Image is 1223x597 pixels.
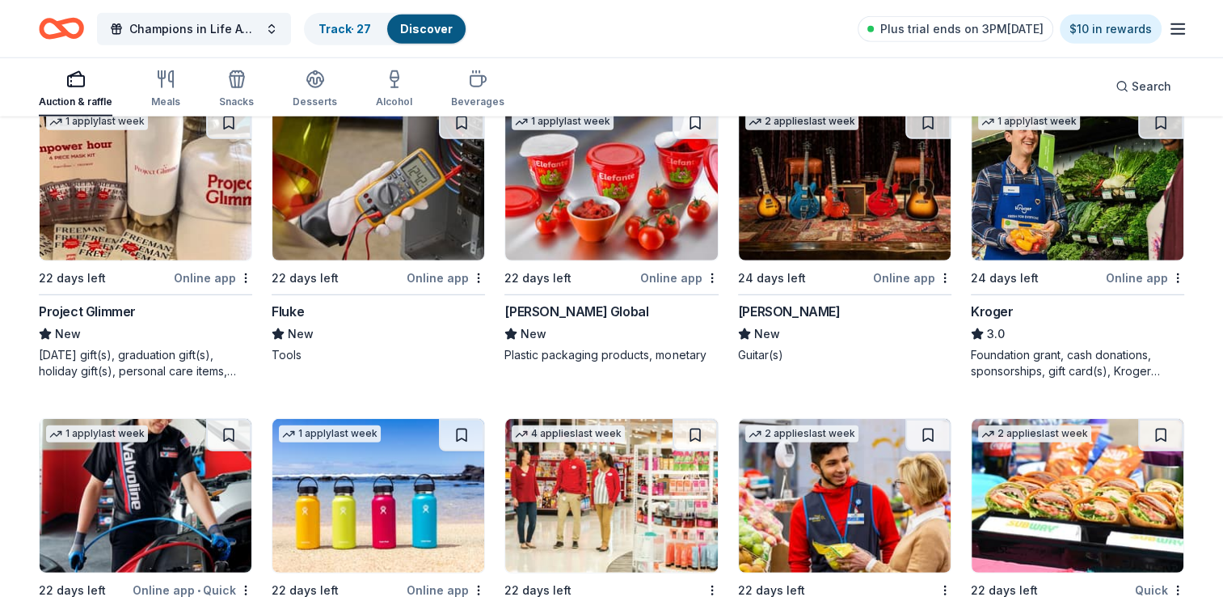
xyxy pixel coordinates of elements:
[739,419,951,573] img: Image for Walmart
[318,22,371,36] a: Track· 27
[873,268,951,288] div: Online app
[504,269,571,288] div: 22 days left
[39,63,112,116] button: Auction & raffle
[288,324,314,344] span: New
[971,347,1184,379] div: Foundation grant, cash donations, sponsorships, gift card(s), Kroger products
[376,95,412,108] div: Alcohol
[504,302,648,321] div: [PERSON_NAME] Global
[1060,15,1162,44] a: $10 in rewards
[304,13,467,45] button: Track· 27Discover
[39,269,106,288] div: 22 days left
[129,19,259,39] span: Champions in Life Awards Dinner & Fundraiser
[640,268,719,288] div: Online app
[971,106,1184,379] a: Image for Kroger1 applylast week24 days leftOnline appKroger3.0Foundation grant, cash donations, ...
[745,113,858,130] div: 2 applies last week
[512,426,625,442] div: 4 applies last week
[972,107,1183,260] img: Image for Kroger
[174,268,252,288] div: Online app
[55,324,81,344] span: New
[272,107,484,260] img: Image for Fluke
[97,13,291,45] button: Champions in Life Awards Dinner & Fundraiser
[376,63,412,116] button: Alcohol
[738,347,951,363] div: Guitar(s)
[521,324,546,344] span: New
[738,106,951,363] a: Image for Gibson2 applieslast week24 days leftOnline app[PERSON_NAME]NewGuitar(s)
[40,107,251,260] img: Image for Project Glimmer
[39,347,252,379] div: [DATE] gift(s), graduation gift(s), holiday gift(s), personal care items, one-on-one career coach...
[1132,77,1171,96] span: Search
[219,95,254,108] div: Snacks
[272,419,484,573] img: Image for Hydro Flask
[272,106,485,363] a: Image for Fluke22 days leftOnline appFlukeNewTools
[451,95,504,108] div: Beverages
[272,347,485,363] div: Tools
[151,63,180,116] button: Meals
[754,324,780,344] span: New
[40,419,251,573] img: Image for Valvoline
[971,302,1014,321] div: Kroger
[978,426,1091,442] div: 2 applies last week
[451,63,504,116] button: Beverages
[272,269,339,288] div: 22 days left
[987,324,1005,344] span: 3.0
[151,95,180,108] div: Meals
[504,347,718,363] div: Plastic packaging products, monetary
[1106,268,1184,288] div: Online app
[400,22,453,36] a: Discover
[197,584,200,597] span: •
[219,63,254,116] button: Snacks
[505,107,717,260] img: Image for Berry Global
[39,95,112,108] div: Auction & raffle
[39,302,136,321] div: Project Glimmer
[272,302,304,321] div: Fluke
[978,113,1080,130] div: 1 apply last week
[1103,70,1184,103] button: Search
[738,269,806,288] div: 24 days left
[279,426,381,442] div: 1 apply last week
[46,113,148,130] div: 1 apply last week
[39,10,84,48] a: Home
[505,419,717,573] img: Image for Target
[46,426,148,442] div: 1 apply last week
[293,95,337,108] div: Desserts
[504,106,718,363] a: Image for Berry Global1 applylast week22 days leftOnline app[PERSON_NAME] GlobalNewPlastic packag...
[738,302,841,321] div: [PERSON_NAME]
[407,268,485,288] div: Online app
[972,419,1183,573] img: Image for Subway
[745,426,858,442] div: 2 applies last week
[512,113,614,130] div: 1 apply last week
[858,16,1053,42] a: Plus trial ends on 3PM[DATE]
[880,19,1044,39] span: Plus trial ends on 3PM[DATE]
[739,107,951,260] img: Image for Gibson
[293,63,337,116] button: Desserts
[971,269,1039,288] div: 24 days left
[39,106,252,379] a: Image for Project Glimmer1 applylast week22 days leftOnline appProject GlimmerNew[DATE] gift(s), ...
